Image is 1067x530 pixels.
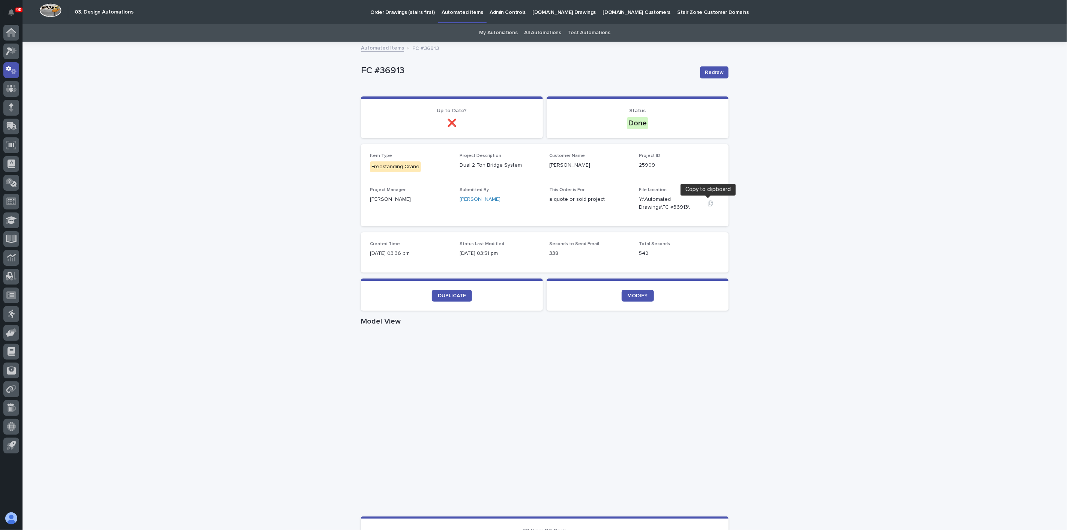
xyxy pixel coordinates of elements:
[639,196,702,211] : Y:\Automated Drawings\FC #36913\
[370,188,406,192] span: Project Manager
[75,9,134,15] h2: 03. Design Automations
[361,329,729,516] iframe: Model View
[639,161,720,169] p: 25909
[460,188,489,192] span: Submitted By
[628,293,648,298] span: MODIFY
[639,242,670,246] span: Total Seconds
[3,5,19,20] button: Notifications
[705,69,724,76] span: Redraw
[361,43,404,52] a: Automated Items
[370,242,400,246] span: Created Time
[370,196,451,203] p: [PERSON_NAME]
[370,119,534,128] p: ❌
[39,3,62,17] img: Workspace Logo
[370,250,451,257] p: [DATE] 03:36 pm
[622,290,654,302] a: MODIFY
[700,66,729,78] button: Redraw
[549,196,630,203] p: a quote or sold project
[639,154,660,158] span: Project ID
[361,317,729,326] h1: Model View
[524,24,561,42] a: All Automations
[549,161,630,169] p: [PERSON_NAME]
[432,290,472,302] a: DUPLICATE
[438,293,466,298] span: DUPLICATE
[437,108,467,113] span: Up to Date?
[361,65,694,76] p: FC #36913
[460,154,501,158] span: Project Description
[479,24,518,42] a: My Automations
[549,242,599,246] span: Seconds to Send Email
[370,154,392,158] span: Item Type
[549,154,585,158] span: Customer Name
[460,250,540,257] p: [DATE] 03:51 pm
[460,196,500,203] a: [PERSON_NAME]
[17,7,21,12] p: 90
[370,161,421,172] div: Freestanding Crane
[460,161,540,169] p: Dual 2 Ton Bridge System
[630,108,646,113] span: Status
[9,9,19,21] div: Notifications90
[568,24,610,42] a: Test Automations
[460,242,504,246] span: Status Last Modified
[412,44,439,52] p: FC #36913
[627,117,648,129] div: Done
[549,250,630,257] p: 338
[639,188,667,192] span: File Location
[3,510,19,526] button: users-avatar
[639,250,720,257] p: 542
[549,188,588,192] span: This Order is For...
